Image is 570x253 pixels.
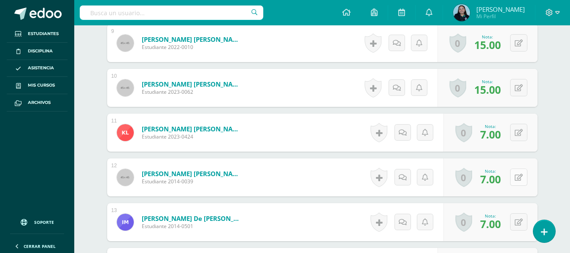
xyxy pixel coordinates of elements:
[117,35,134,52] img: 45x45
[142,125,243,133] a: [PERSON_NAME] [PERSON_NAME]
[480,213,501,219] div: Nota:
[142,88,243,95] span: Estudiante 2023-0062
[142,133,243,140] span: Estudiante 2023-0424
[449,78,466,98] a: 0
[117,214,134,231] img: a26afcb07d9c6ceda8482e0c391b9013.png
[24,243,56,249] span: Cerrar panel
[28,48,53,54] span: Disciplina
[10,211,64,231] a: Soporte
[453,4,470,21] img: 8c46c7f4271155abb79e2bc50b6ca956.png
[142,223,243,230] span: Estudiante 2014-0501
[449,33,466,53] a: 0
[28,99,51,106] span: Archivos
[7,25,68,43] a: Estudiantes
[117,79,134,96] img: 45x45
[142,169,243,178] a: [PERSON_NAME] [PERSON_NAME]
[480,123,501,129] div: Nota:
[455,212,472,232] a: 0
[476,5,525,14] span: [PERSON_NAME]
[480,168,501,174] div: Nota:
[7,60,68,77] a: Asistencia
[28,30,59,37] span: Estudiantes
[117,169,134,186] img: 45x45
[474,82,501,97] span: 15.00
[142,35,243,44] a: [PERSON_NAME] [PERSON_NAME]
[7,77,68,94] a: Mis cursos
[474,34,501,40] div: Nota:
[7,43,68,60] a: Disciplina
[7,94,68,112] a: Archivos
[80,5,263,20] input: Busca un usuario...
[117,124,134,141] img: 7bb309924551130c1e27c3e2173dddec.png
[480,127,501,141] span: 7.00
[476,13,525,20] span: Mi Perfil
[474,38,501,52] span: 15.00
[28,65,54,71] span: Asistencia
[142,178,243,185] span: Estudiante 2014-0039
[142,80,243,88] a: [PERSON_NAME] [PERSON_NAME]
[142,214,243,223] a: [PERSON_NAME] De [PERSON_NAME]
[474,79,501,84] div: Nota:
[28,82,55,89] span: Mis cursos
[142,44,243,51] span: Estudiante 2022-0010
[480,217,501,231] span: 7.00
[455,123,472,142] a: 0
[455,168,472,187] a: 0
[34,219,54,225] span: Soporte
[480,172,501,186] span: 7.00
